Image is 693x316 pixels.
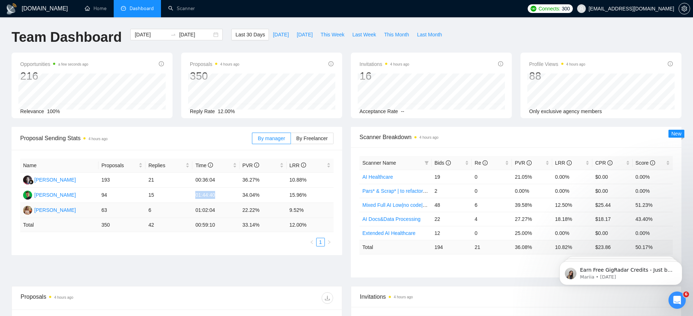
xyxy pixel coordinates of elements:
[633,212,673,226] td: 43.40%
[20,69,88,83] div: 216
[240,218,287,232] td: 33.14 %
[34,191,76,199] div: [PERSON_NAME]
[359,69,409,83] div: 16
[21,292,177,304] div: Proposals
[592,226,632,240] td: $0.00
[432,212,472,226] td: 22
[34,206,76,214] div: [PERSON_NAME]
[360,292,672,301] span: Invitations
[135,31,167,39] input: Start date
[579,6,584,11] span: user
[192,203,239,218] td: 01:02:04
[240,203,287,218] td: 22.22%
[20,218,99,232] td: Total
[322,295,333,301] span: download
[472,170,512,184] td: 0
[384,31,409,39] span: This Month
[683,291,689,297] span: 6
[287,188,334,203] td: 15.96%
[254,163,259,168] span: info-circle
[362,230,415,236] a: Extended AI Healthcare
[192,173,239,188] td: 00:36:04
[23,191,32,200] img: MB
[529,69,585,83] div: 88
[145,159,192,173] th: Replies
[362,174,393,180] a: AI Healthcare
[555,160,572,166] span: LRR
[317,29,348,40] button: This Week
[362,160,396,166] span: Scanner Name
[362,216,420,222] a: AI Docs&Data Processing
[552,198,592,212] td: 12.50%
[99,203,145,218] td: 63
[20,60,88,68] span: Opportunities
[633,240,673,254] td: 50.17 %
[301,163,306,168] span: info-circle
[424,161,429,165] span: filter
[419,135,439,139] time: 4 hours ago
[99,188,145,203] td: 94
[552,184,592,198] td: 0.00%
[145,218,192,232] td: 42
[483,160,488,165] span: info-circle
[607,160,613,165] span: info-circle
[359,60,409,68] span: Invitations
[159,61,164,66] span: info-circle
[562,5,570,13] span: 300
[190,69,239,83] div: 350
[101,161,137,169] span: Proposals
[636,160,655,166] span: Score
[168,5,195,12] a: searchScanner
[192,188,239,203] td: 01:44:40
[435,160,451,166] span: Bids
[23,206,32,215] img: AV
[446,160,451,165] span: info-circle
[20,108,44,114] span: Relevance
[145,173,192,188] td: 21
[592,240,632,254] td: $ 23.86
[512,170,552,184] td: 21.05%
[321,31,344,39] span: This Week
[432,226,472,240] td: 12
[317,238,324,246] a: 1
[23,177,76,182] a: SS[PERSON_NAME]
[296,135,328,141] span: By Freelancer
[671,131,681,137] span: New
[325,238,334,246] button: right
[240,173,287,188] td: 36.27%
[679,3,690,14] button: setting
[512,240,552,254] td: 36.08 %
[633,226,673,240] td: 0.00%
[432,170,472,184] td: 19
[99,218,145,232] td: 350
[327,240,331,244] span: right
[592,184,632,198] td: $0.00
[527,160,532,165] span: info-circle
[287,173,334,188] td: 10.88%
[170,32,176,37] span: swap-right
[190,60,239,68] span: Proposals
[592,170,632,184] td: $0.00
[328,61,334,66] span: info-circle
[269,29,293,40] button: [DATE]
[432,240,472,254] td: 194
[668,61,673,66] span: info-circle
[472,240,512,254] td: 21
[297,31,313,39] span: [DATE]
[6,3,17,15] img: logo
[231,29,269,40] button: Last 30 Days
[359,133,673,142] span: Scanner Breakdown
[58,62,88,66] time: a few seconds ago
[394,295,413,299] time: 4 hours ago
[243,163,260,168] span: PVR
[273,31,289,39] span: [DATE]
[47,108,60,114] span: 100%
[390,62,409,66] time: 4 hours ago
[679,6,690,12] span: setting
[85,5,106,12] a: homeHome
[650,160,655,165] span: info-circle
[515,160,532,166] span: PVR
[54,295,73,299] time: 4 hours ago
